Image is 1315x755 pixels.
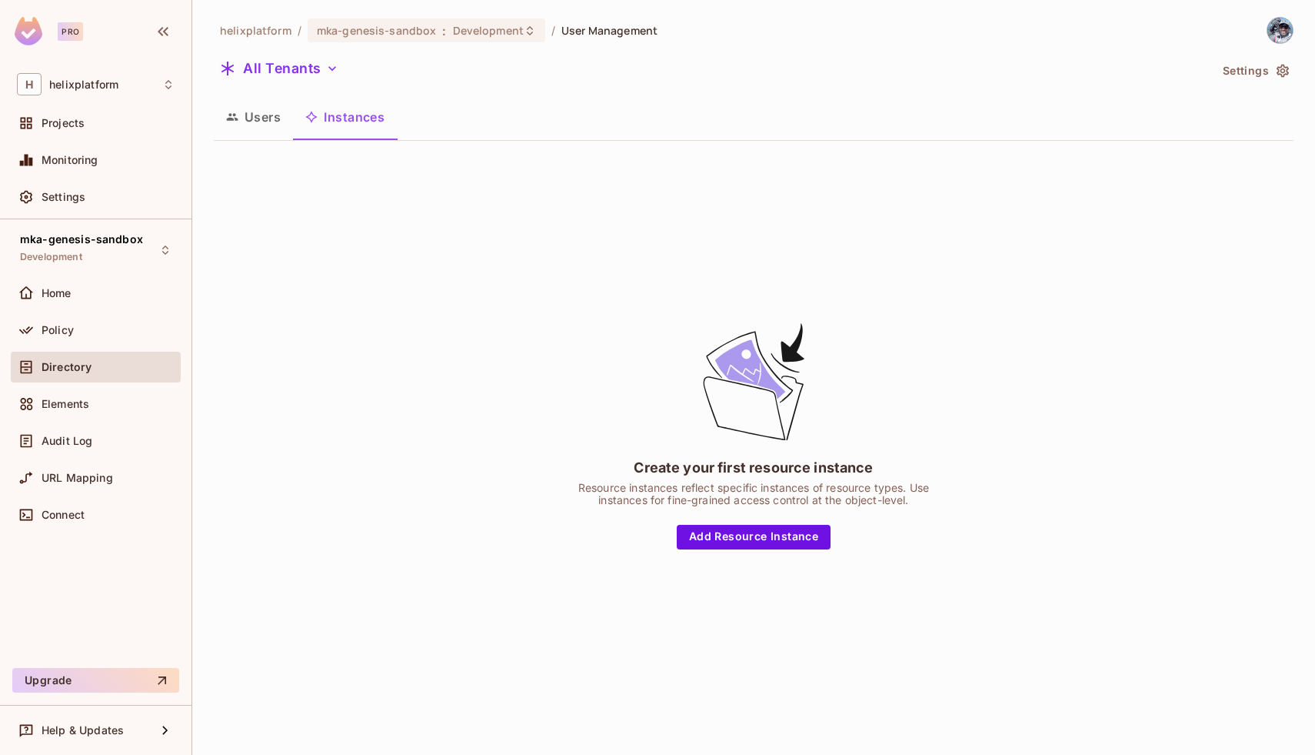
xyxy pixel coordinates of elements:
span: : [441,25,447,37]
span: Workspace: helixplatform [49,79,118,91]
div: Resource instances reflect specific instances of resource types. Use instances for fine-grained a... [561,482,946,506]
span: Elements [42,398,89,410]
img: michael.amato@helix.com [1267,18,1293,43]
span: Help & Updates [42,724,124,737]
div: Create your first resource instance [634,458,873,477]
span: Development [453,23,524,38]
button: Settings [1217,58,1293,83]
span: Directory [42,361,92,373]
span: Audit Log [42,435,92,447]
span: mka-genesis-sandbox [20,233,143,246]
img: SReyMgAAAABJRU5ErkJggg== [15,17,42,45]
button: Users [214,98,293,136]
span: the active workspace [220,23,291,38]
span: mka-genesis-sandbox [317,23,437,38]
li: / [551,23,555,38]
span: Home [42,287,72,299]
button: Upgrade [12,668,179,693]
span: Monitoring [42,154,98,166]
button: Add Resource Instance [677,525,831,550]
span: Connect [42,509,85,521]
span: H [17,73,42,95]
span: Policy [42,324,74,336]
span: URL Mapping [42,472,113,484]
span: Development [20,251,82,263]
span: Projects [42,117,85,129]
span: User Management [561,23,657,38]
li: / [298,23,301,38]
button: All Tenants [214,56,345,81]
div: Pro [58,22,83,41]
button: Instances [293,98,397,136]
span: Settings [42,191,85,203]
